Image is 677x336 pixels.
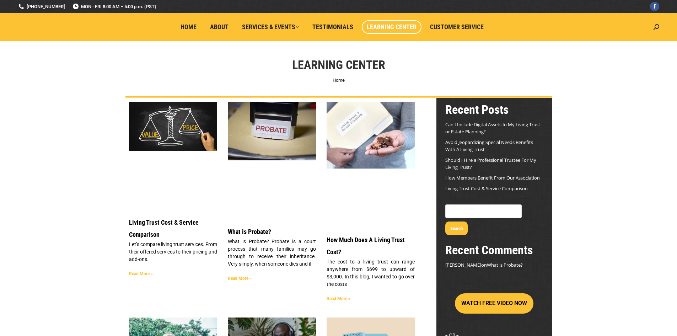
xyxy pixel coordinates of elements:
[228,228,271,235] a: What is Probate?
[445,185,528,192] a: Living Trust Cost & Service Comparison
[327,102,415,169] img: Living Trust Cost
[445,175,540,181] a: How Members Benefit From Our Association
[445,157,536,170] a: Should I Hire a Professional Trustee For My Living Trust?
[362,20,421,34] a: Learning Center
[129,271,153,276] a: Read more about Living Trust Cost & Service Comparison
[455,293,533,314] button: WATCH FREE VIDEO NOW
[327,296,350,301] a: Read more about How Much Does A Living Trust Cost?
[487,262,523,268] a: What is Probate?
[445,262,481,268] span: [PERSON_NAME]
[430,23,484,31] span: Customer Service
[445,102,543,117] h2: Recent Posts
[445,139,533,153] a: Avoid Jeopardizing Special Needs Benefits With A Living Trust
[425,20,489,34] a: Customer Service
[307,20,358,34] a: Testimonials
[327,102,415,227] a: Living Trust Cost
[333,78,345,83] a: Home
[445,222,468,235] button: Search
[445,121,540,135] a: Can I Include Digital Assets In My Living Trust or Estate Planning?
[242,23,299,31] span: Services & Events
[367,23,417,31] span: Learning Center
[445,242,543,258] h2: Recent Comments
[650,2,659,11] a: Facebook page opens in new window
[176,20,202,34] a: Home
[292,57,385,73] h1: Learning Center
[327,236,405,256] a: How Much Does A Living Trust Cost?
[228,238,316,268] p: What is Probate? Probate is a court process that many families may go through to receive their in...
[129,219,199,238] a: Living Trust Cost & Service Comparison
[129,102,217,151] img: Living Trust Service and Price Comparison Blog Image
[445,261,543,268] footer: on
[18,3,65,10] a: [PHONE_NUMBER]
[327,258,415,288] p: The cost to a living trust can range anywhere from $699 to upward of $3,000. In this blog, I want...
[312,23,353,31] span: Testimonials
[228,276,252,281] a: Read more about What is Probate?
[228,102,316,160] img: What is Probate?
[129,102,217,209] a: Living Trust Service and Price Comparison Blog Image
[455,300,533,306] a: WATCH FREE VIDEO NOW
[228,102,316,219] a: What is Probate?
[129,241,217,263] p: Let’s compare living trust services. From their offered services to their pricing and add-ons.
[210,23,229,31] span: About
[72,3,156,10] span: MON - FRI 8:00 AM – 5:00 p.m. (PST)
[181,23,197,31] span: Home
[205,20,233,34] a: About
